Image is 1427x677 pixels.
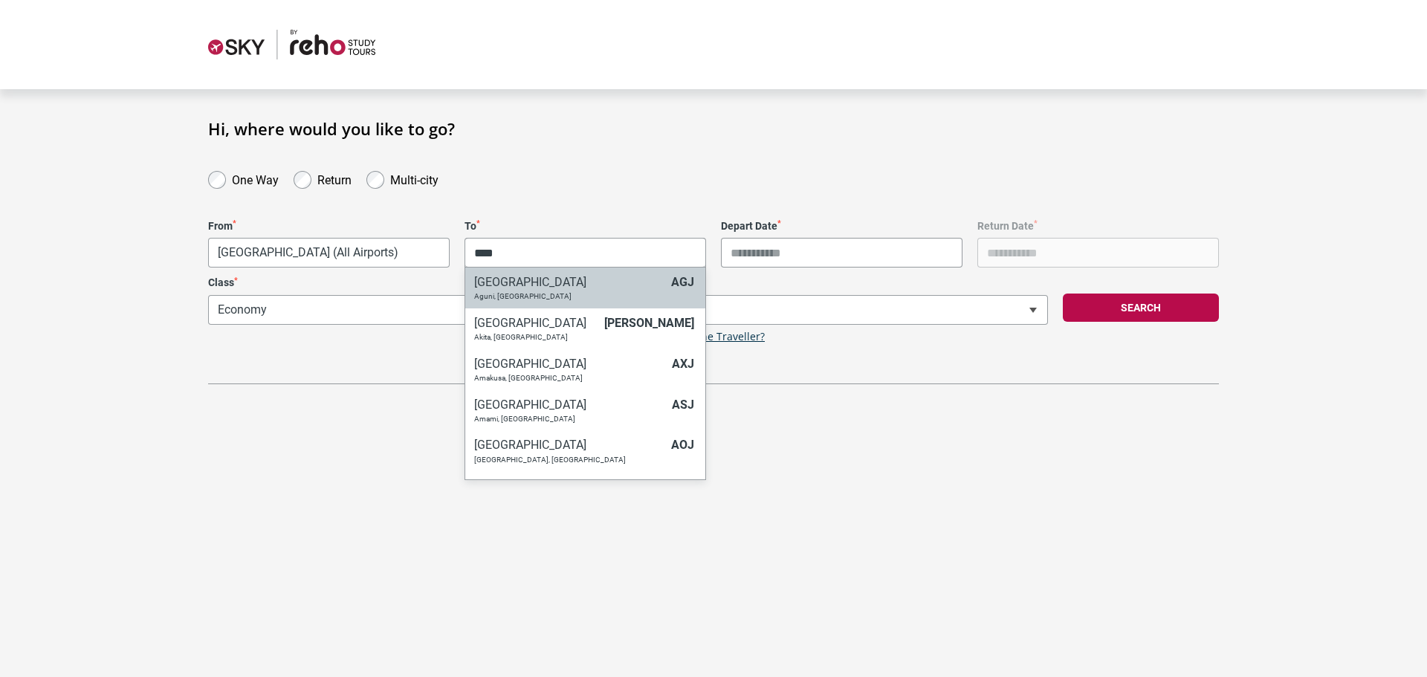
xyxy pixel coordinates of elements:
input: Search [465,238,705,268]
p: Akita, [GEOGRAPHIC_DATA] [474,333,597,342]
span: AKJ [672,479,694,493]
p: Amami, [GEOGRAPHIC_DATA] [474,415,664,424]
span: City or Airport [465,238,706,268]
span: [PERSON_NAME] [604,316,694,330]
label: Multi-city [390,169,439,187]
h6: [GEOGRAPHIC_DATA] [474,479,664,493]
label: Travellers [635,276,1048,289]
span: AGJ [671,275,694,289]
p: [GEOGRAPHIC_DATA], [GEOGRAPHIC_DATA] [474,456,664,464]
span: AOJ [671,438,694,452]
p: Amakusa, [GEOGRAPHIC_DATA] [474,374,664,383]
span: 1 Adult [635,295,1048,325]
label: From [208,220,450,233]
button: Search [1063,294,1219,322]
span: Economy [208,295,621,325]
p: Aguni, [GEOGRAPHIC_DATA] [474,292,664,301]
span: Melbourne, Australia [208,238,450,268]
label: Depart Date [721,220,962,233]
label: Class [208,276,621,289]
h1: Hi, where would you like to go? [208,119,1219,138]
span: ASJ [672,398,694,412]
span: Economy [209,296,620,324]
span: Melbourne, Australia [209,239,449,267]
label: Return [317,169,352,187]
h6: [GEOGRAPHIC_DATA] [474,357,664,371]
h6: [GEOGRAPHIC_DATA] [474,398,664,412]
span: AXJ [672,357,694,371]
label: To [465,220,706,233]
h6: [GEOGRAPHIC_DATA] [474,275,664,289]
h6: [GEOGRAPHIC_DATA] [474,316,597,330]
span: 1 Adult [636,296,1047,324]
label: One Way [232,169,279,187]
h6: [GEOGRAPHIC_DATA] [474,438,664,452]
